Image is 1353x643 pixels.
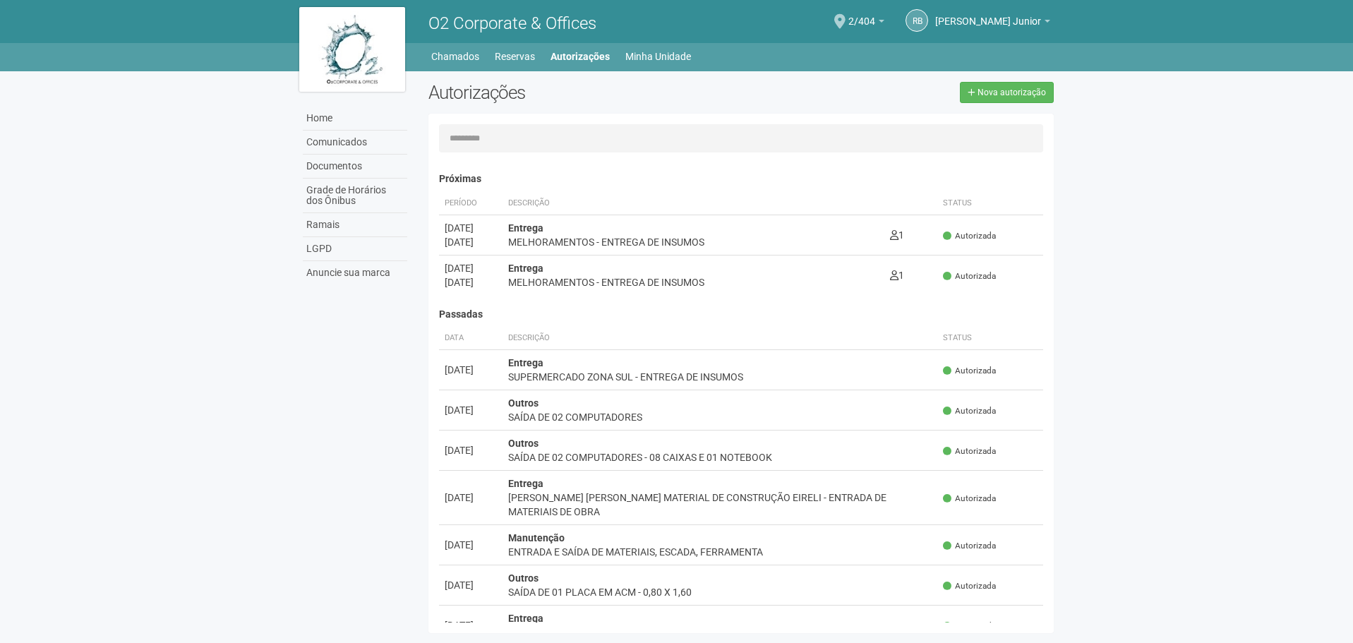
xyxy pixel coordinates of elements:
th: Status [937,327,1043,350]
strong: Entrega [508,263,543,274]
a: RB [906,9,928,32]
h2: Autorizações [428,82,730,103]
th: Descrição [503,327,938,350]
a: Grade de Horários dos Ônibus [303,179,407,213]
a: Chamados [431,47,479,66]
span: Autorizada [943,493,996,505]
span: Autorizada [943,445,996,457]
strong: Entrega [508,357,543,368]
span: 2/404 [848,2,875,27]
span: Autorizada [943,270,996,282]
div: [DATE] [445,275,497,289]
a: Autorizações [551,47,610,66]
div: SAÍDA DE 01 PLACA EM ACM - 0,80 X 1,60 [508,585,932,599]
a: Anuncie sua marca [303,261,407,284]
div: SAÍDA DE 02 COMPUTADORES [508,410,932,424]
strong: Entrega [508,613,543,624]
span: Autorizada [943,405,996,417]
a: LGPD [303,237,407,261]
span: 1 [890,229,904,241]
a: Reservas [495,47,535,66]
strong: Outros [508,572,539,584]
a: Ramais [303,213,407,237]
span: Autorizada [943,540,996,552]
strong: Entrega [508,478,543,489]
span: O2 Corporate & Offices [428,13,596,33]
th: Período [439,192,503,215]
div: MELHORAMENTOS - ENTREGA DE INSUMOS [508,235,879,249]
div: [DATE] [445,491,497,505]
div: ENTRADA E SAÍDA DE MATERIAIS, ESCADA, FERRAMENTA [508,545,932,559]
strong: Entrega [508,222,543,234]
span: 1 [890,270,904,281]
div: [DATE] [445,221,497,235]
strong: Manutenção [508,532,565,543]
strong: Outros [508,438,539,449]
div: SAÍDA DE 02 COMPUTADORES - 08 CAIXAS E 01 NOTEBOOK [508,450,932,464]
div: SUPERMERCADO ZONA SUL - ENTREGA DE INSUMOS [508,370,932,384]
a: Minha Unidade [625,47,691,66]
a: Nova autorização [960,82,1054,103]
th: Data [439,327,503,350]
h4: Próximas [439,174,1044,184]
div: [DATE] [445,618,497,632]
a: 2/404 [848,18,884,29]
span: Autorizada [943,365,996,377]
div: [DATE] [445,538,497,552]
div: [DATE] [445,363,497,377]
div: [PERSON_NAME] [PERSON_NAME] MATERIAL DE CONSTRUÇÃO EIRELI - ENTRADA DE MATERIAIS DE OBRA [508,491,932,519]
span: Autorizada [943,620,996,632]
a: Comunicados [303,131,407,155]
strong: Outros [508,397,539,409]
div: [DATE] [445,443,497,457]
th: Descrição [503,192,884,215]
div: [DATE] [445,261,497,275]
h4: Passadas [439,309,1044,320]
span: Raul Barrozo da Motta Junior [935,2,1041,27]
a: [PERSON_NAME] Junior [935,18,1050,29]
div: [DATE] [445,578,497,592]
div: [DATE] [445,235,497,249]
a: Home [303,107,407,131]
div: [DATE] [445,403,497,417]
span: Autorizada [943,230,996,242]
th: Status [937,192,1043,215]
span: Nova autorização [978,88,1046,97]
span: Autorizada [943,580,996,592]
a: Documentos [303,155,407,179]
div: MELHORAMENTOS - ENTREGA DE INSUMOS [508,275,879,289]
img: logo.jpg [299,7,405,92]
